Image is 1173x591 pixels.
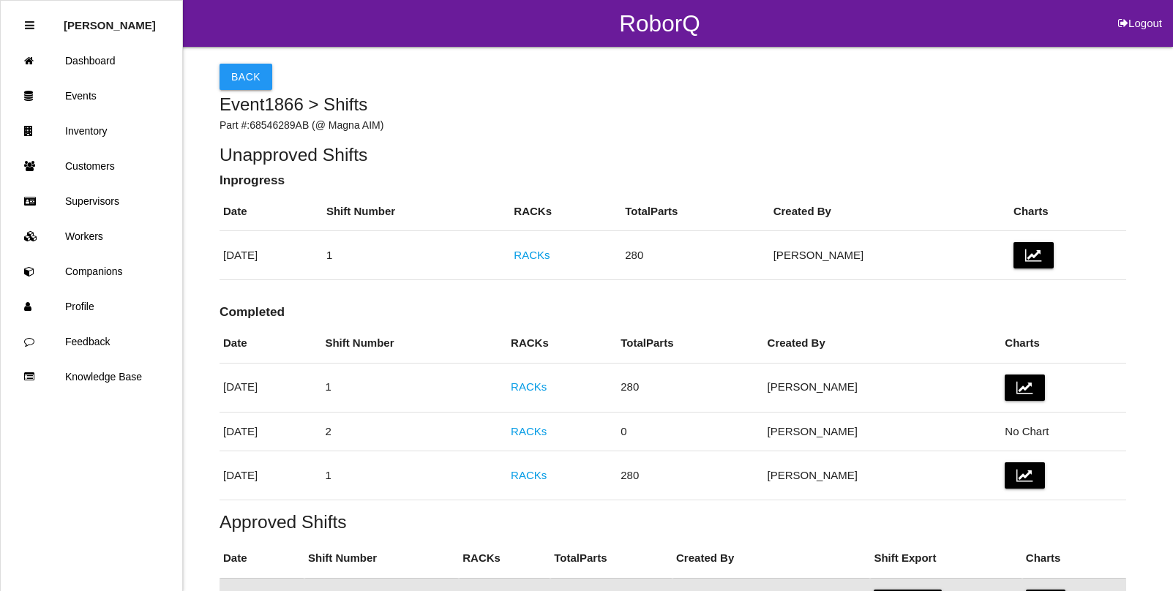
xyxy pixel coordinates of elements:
[510,192,621,231] th: RACKs
[764,363,1002,412] td: [PERSON_NAME]
[1,78,182,113] a: Events
[1010,192,1126,231] th: Charts
[220,412,321,451] td: [DATE]
[1,43,182,78] a: Dashboard
[617,363,763,412] td: 280
[550,539,672,578] th: Total Parts
[770,192,1010,231] th: Created By
[514,249,550,261] a: RACKs
[220,451,321,500] td: [DATE]
[1,148,182,184] a: Customers
[220,64,272,90] button: Back
[321,324,507,363] th: Shift Number
[1,184,182,219] a: Supervisors
[1,113,182,148] a: Inventory
[511,469,547,481] a: RACKs
[220,173,285,187] b: Inprogress
[621,192,769,231] th: Total Parts
[304,539,459,578] th: Shift Number
[507,324,617,363] th: RACKs
[764,451,1002,500] td: [PERSON_NAME]
[511,425,547,437] a: RACKs
[220,304,285,319] b: Completed
[220,95,1126,114] h4: Event 1866 > Shifts
[459,539,550,578] th: RACKs
[1,324,182,359] a: Feedback
[25,8,34,43] div: Close
[617,324,763,363] th: Total Parts
[220,231,323,280] td: [DATE]
[870,539,1022,578] th: Shift Export
[323,192,510,231] th: Shift Number
[321,451,507,500] td: 1
[220,363,321,412] td: [DATE]
[1,359,182,394] a: Knowledge Base
[1,289,182,324] a: Profile
[511,380,547,393] a: RACKs
[617,412,763,451] td: 0
[220,539,304,578] th: Date
[321,363,507,412] td: 1
[220,192,323,231] th: Date
[220,324,321,363] th: Date
[220,118,1126,133] p: Part #: 68546289AB (@ Magna AIM)
[764,324,1002,363] th: Created By
[1,254,182,289] a: Companions
[672,539,870,578] th: Created By
[770,231,1010,280] td: [PERSON_NAME]
[64,8,156,31] p: Rosie Blandino
[621,231,769,280] td: 280
[617,451,763,500] td: 280
[1001,324,1126,363] th: Charts
[220,512,1126,532] h5: Approved Shifts
[220,145,1126,165] h5: Unapproved Shifts
[1,219,182,254] a: Workers
[323,231,510,280] td: 1
[1022,539,1126,578] th: Charts
[764,412,1002,451] td: [PERSON_NAME]
[1001,412,1126,451] td: No Chart
[321,412,507,451] td: 2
